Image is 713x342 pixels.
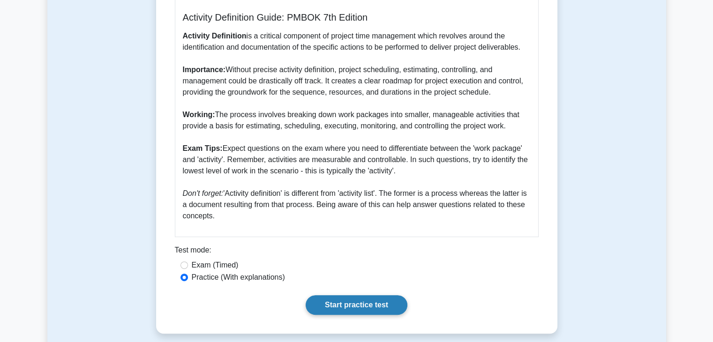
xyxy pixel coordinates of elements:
label: Practice (With explanations) [192,272,285,283]
a: Start practice test [306,295,407,315]
label: Exam (Timed) [192,260,239,271]
i: Don't forget: [183,189,224,197]
b: Activity Definition [183,32,247,40]
b: Exam Tips: [183,144,223,152]
div: Test mode: [175,245,539,260]
b: Working: [183,111,215,119]
b: Importance: [183,66,226,74]
p: is a critical component of project time management which revolves around the identification and d... [183,30,531,222]
h5: Activity Definition Guide: PMBOK 7th Edition [183,12,531,23]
